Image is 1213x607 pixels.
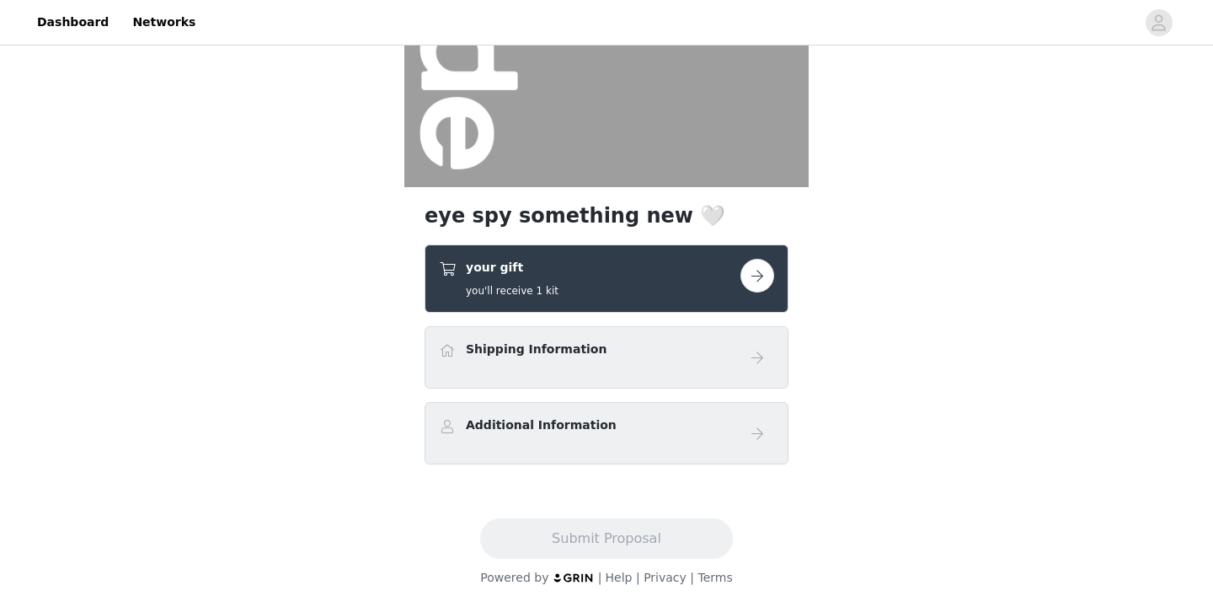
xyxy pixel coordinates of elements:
[466,259,558,277] h4: your gift
[697,571,732,584] a: Terms
[553,572,595,583] img: logo
[480,571,548,584] span: Powered by
[636,571,640,584] span: |
[466,283,558,298] h5: you'll receive 1 kit
[425,244,788,313] div: your gift
[425,402,788,465] div: Additional Information
[644,571,687,584] a: Privacy
[598,571,602,584] span: |
[466,341,606,358] h4: Shipping Information
[425,201,788,231] h1: eye spy something new 🤍
[480,518,732,559] button: Submit Proposal
[466,416,617,434] h4: Additional Information
[606,571,633,584] a: Help
[122,3,206,41] a: Networks
[425,326,788,389] div: Shipping Information
[690,571,694,584] span: |
[1151,9,1167,36] div: avatar
[27,3,119,41] a: Dashboard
